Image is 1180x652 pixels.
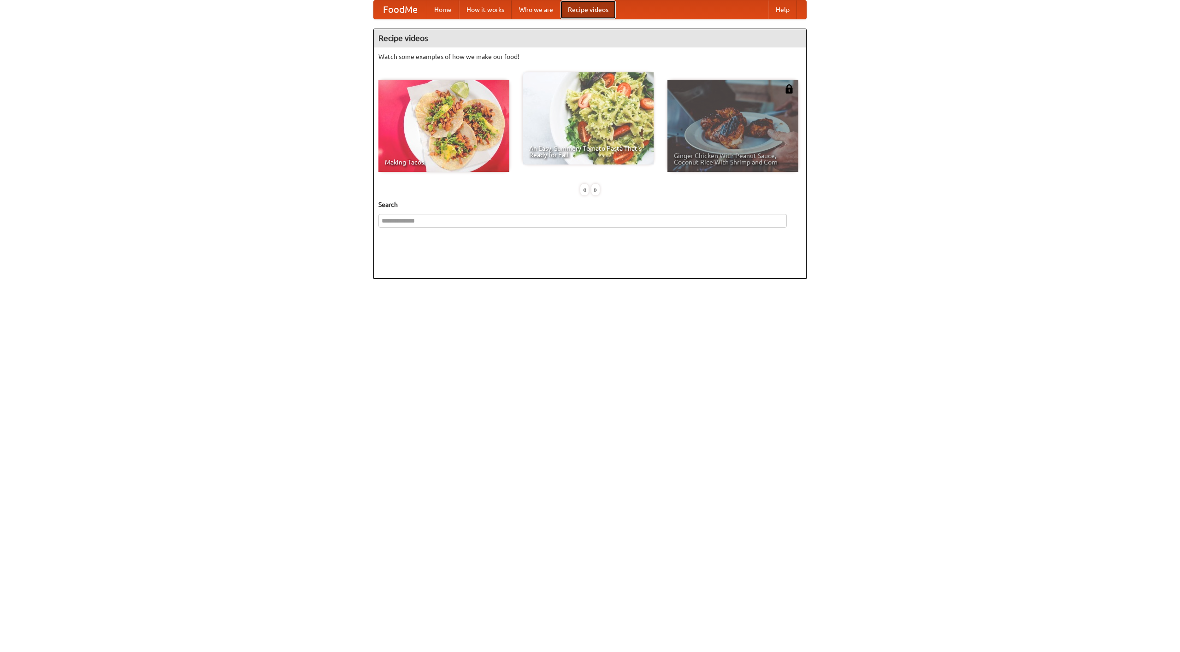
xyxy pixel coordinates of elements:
a: FoodMe [374,0,427,19]
a: How it works [459,0,512,19]
div: « [580,184,589,195]
a: An Easy, Summery Tomato Pasta That's Ready for Fall [523,72,654,164]
a: Recipe videos [560,0,616,19]
h4: Recipe videos [374,29,806,47]
span: Making Tacos [385,159,503,165]
a: Home [427,0,459,19]
p: Watch some examples of how we make our food! [378,52,802,61]
div: » [591,184,600,195]
span: An Easy, Summery Tomato Pasta That's Ready for Fall [529,145,647,158]
img: 483408.png [785,84,794,94]
a: Making Tacos [378,80,509,172]
h5: Search [378,200,802,209]
a: Who we are [512,0,560,19]
a: Help [768,0,797,19]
